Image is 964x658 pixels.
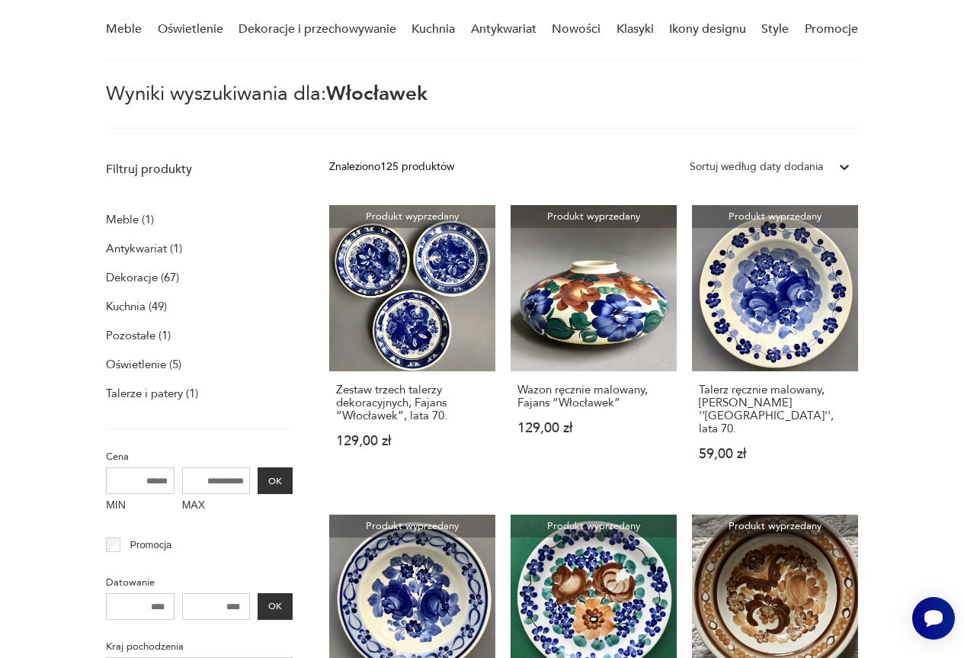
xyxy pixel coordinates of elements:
[690,159,823,175] div: Sortuj według daty dodania
[258,467,293,494] button: OK
[699,448,851,461] p: 59,00 zł
[106,296,167,317] a: Kuchnia (49)
[517,422,670,435] p: 129,00 zł
[106,638,293,655] p: Kraj pochodzenia
[517,384,670,409] h3: Wazon ręcznie malowany, Fajans “Włocławek”
[326,80,428,108] span: Włocławek
[336,435,488,448] p: 129,00 zł
[106,161,293,178] p: Filtruj produkty
[182,494,251,518] label: MAX
[106,209,154,230] a: Meble (1)
[511,205,677,490] a: Produkt wyprzedanyWazon ręcznie malowany, Fajans “Włocławek”Wazon ręcznie malowany, Fajans “Włocł...
[106,494,175,518] label: MIN
[336,384,488,422] h3: Zestaw trzech talerzy dekoracyjnych, Fajans “Włocławek”, lata 70.
[258,593,293,620] button: OK
[130,537,171,554] p: Promocja
[106,383,198,404] a: Talerze i patery (1)
[692,205,858,490] a: Produkt wyprzedanyTalerz ręcznie malowany, Fajans ''Włocławek'', lata 70.Talerz ręcznie malowany,...
[106,267,179,288] a: Dekoracje (67)
[329,159,454,175] div: Znaleziono 125 produktów
[106,238,182,259] a: Antykwariat (1)
[329,205,495,490] a: Produkt wyprzedanyZestaw trzech talerzy dekoracyjnych, Fajans “Włocławek”, lata 70.Zestaw trzech ...
[699,384,851,435] h3: Talerz ręcznie malowany, [PERSON_NAME] ''[GEOGRAPHIC_DATA]'', lata 70.
[106,85,858,129] p: Wyniki wyszukiwania dla:
[106,448,293,465] p: Cena
[106,574,293,591] p: Datowanie
[106,354,181,375] a: Oświetlenie (5)
[912,597,955,640] iframe: Smartsupp widget button
[106,325,171,346] a: Pozostałe (1)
